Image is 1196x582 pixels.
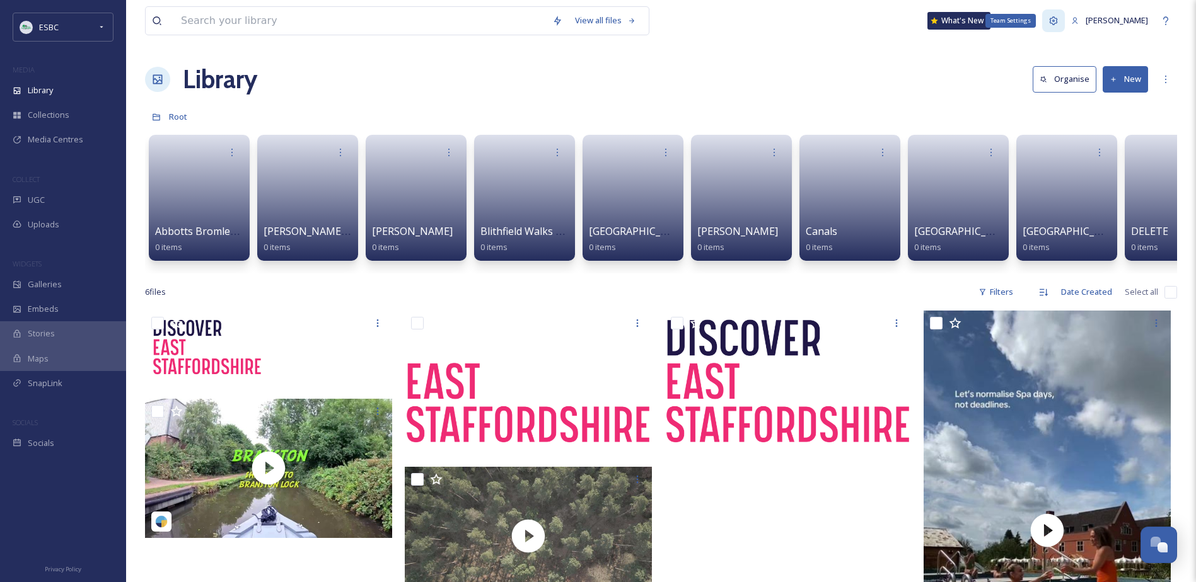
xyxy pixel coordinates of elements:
span: 0 items [155,241,182,253]
a: [PERSON_NAME] [1065,8,1154,33]
span: Socials [28,437,54,449]
a: Blithfield Walks & reservoir0 items [480,225,608,253]
img: snapsea-logo.png [155,515,168,528]
span: Galleries [28,278,62,290]
span: Canals [806,224,837,238]
span: Media Centres [28,134,83,145]
span: [GEOGRAPHIC_DATA] [1023,224,1124,238]
span: Select all [1125,286,1158,298]
span: COLLECT [13,174,40,184]
img: east-staffs.png [20,21,33,33]
a: [PERSON_NAME]0 items [372,225,453,253]
span: 0 items [1131,241,1158,253]
img: thumbnail [145,399,392,538]
span: 0 items [806,241,833,253]
a: Privacy Policy [45,561,81,576]
a: [GEOGRAPHIC_DATA]0 items [914,225,1016,253]
a: [GEOGRAPHIC_DATA]0 items [1023,225,1124,253]
span: 0 items [697,241,724,253]
span: SOCIALS [13,418,38,427]
span: [PERSON_NAME] [697,224,778,238]
a: Root [169,109,187,124]
a: Library [183,60,257,98]
span: Blithfield Walks & reservoir [480,224,608,238]
a: Canals0 items [806,225,837,253]
span: SnapLink [28,377,62,389]
a: Abbotts Bromley Horn Dance0 items [155,225,294,253]
span: MEDIA [13,65,35,74]
div: Filters [972,280,1019,304]
img: Discover East Staffordshire for use on a blue background.png [405,311,652,454]
a: What's New [927,12,990,30]
span: UGC [28,194,45,206]
span: DELETE [1131,224,1168,238]
button: Organise [1033,66,1096,92]
a: View all files [569,8,642,33]
span: Abbotts Bromley Horn Dance [155,224,294,238]
a: [PERSON_NAME]0 items [697,225,778,253]
span: [GEOGRAPHIC_DATA] [589,224,690,238]
a: DELETE0 items [1131,225,1168,253]
span: 0 items [1023,241,1050,253]
span: Embeds [28,303,59,315]
a: Team Settings [1042,9,1065,32]
span: Root [169,111,187,122]
span: 0 items [372,241,399,253]
img: Discover East Staffordshire Blue for us on a white background.png [665,311,912,454]
span: 0 items [264,241,291,253]
span: 6 file s [145,286,166,298]
a: [GEOGRAPHIC_DATA]0 items [589,225,690,253]
span: [GEOGRAPHIC_DATA] [914,224,1016,238]
input: Search your library [175,7,546,35]
span: ESBC [39,21,59,33]
span: 0 items [589,241,616,253]
span: [PERSON_NAME][GEOGRAPHIC_DATA] [264,224,446,238]
span: Privacy Policy [45,565,81,573]
button: New [1103,66,1148,92]
span: Uploads [28,219,59,231]
span: Collections [28,109,69,121]
span: Stories [28,328,55,339]
img: Discover East Staffordshire Logo with Background 1000X300PX.png [145,311,392,385]
span: [PERSON_NAME] [1086,14,1148,26]
button: Open Chat [1141,527,1177,563]
div: Date Created [1055,280,1118,304]
span: Library [28,84,53,96]
span: 0 items [914,241,941,253]
span: WIDGETS [13,259,42,268]
div: Team Settings [985,14,1036,28]
span: [PERSON_NAME] [372,224,453,238]
a: [PERSON_NAME][GEOGRAPHIC_DATA]0 items [264,225,446,253]
span: 0 items [480,241,508,253]
span: Maps [28,353,49,365]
